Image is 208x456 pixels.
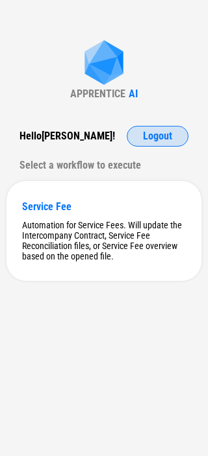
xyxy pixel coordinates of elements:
[19,126,115,147] div: Hello [PERSON_NAME] !
[127,126,188,147] button: Logout
[22,220,186,261] div: Automation for Service Fees. Will update the Intercompany Contract, Service Fee Reconciliation fi...
[19,155,188,176] div: Select a workflow to execute
[22,200,186,213] div: Service Fee
[78,40,130,88] img: Apprentice AI
[70,88,125,100] div: APPRENTICE
[143,131,172,141] span: Logout
[129,88,138,100] div: AI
